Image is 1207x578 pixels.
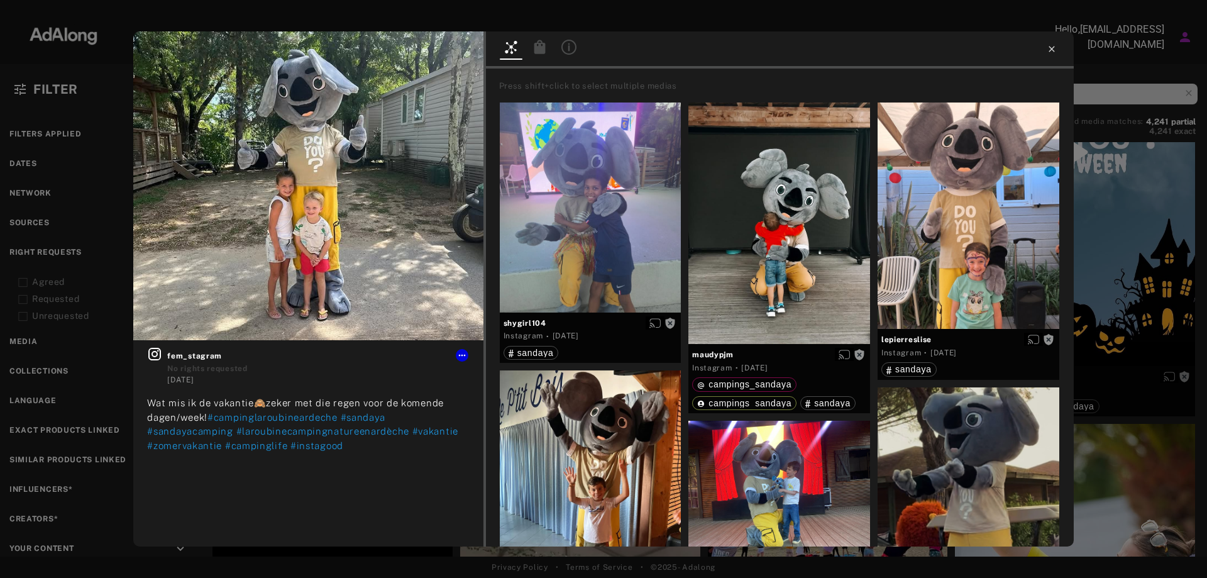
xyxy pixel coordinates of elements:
div: Instagram [692,362,732,374]
time: 2025-08-25T18:53:44.000Z [553,331,579,340]
button: Enable diffusion on this media [835,348,854,361]
span: shygirl104 [504,318,678,329]
div: Instagram [504,330,543,342]
span: campings_sandaya [708,398,791,408]
span: sandaya [895,364,932,374]
div: Press shift+click to select multiple medias [499,80,1069,92]
div: campings_sandaya [697,399,791,408]
span: maudypjm [692,349,866,360]
span: · [736,363,739,373]
span: · [546,331,549,342]
div: Widget de chat [1144,518,1207,578]
span: #sandaya [341,412,386,423]
span: #sandayacamping [147,426,233,436]
time: 2025-08-27T11:19:42.000Z [167,375,194,384]
div: sandaya [805,399,851,408]
span: Rights not requested [1043,335,1054,343]
span: campings_sandaya [708,379,791,389]
span: #instagood [290,440,343,451]
span: #campinglaroubineardeche [207,412,338,423]
button: Enable diffusion on this media [646,316,664,330]
span: lepierreslise [881,334,1055,345]
span: #vakantie [412,426,458,436]
span: sandaya [517,348,554,358]
div: sandaya [886,365,932,374]
time: 2025-08-18T16:44:42.000Z [930,348,957,357]
span: Rights not requested [664,318,676,327]
span: No rights requested [167,364,247,373]
div: campings_sandaya [697,380,791,389]
span: #zomervakantie [147,440,222,451]
span: #campinglife [225,440,287,451]
span: fem_stagram [167,350,469,362]
img: 539665647_18406813930113846_3239811793746396656_n.jpg [133,31,483,340]
span: Wat mis ik de vakantie🙈zeker met die regen voor de komende dagen/week! [147,397,444,423]
iframe: Chat Widget [1144,518,1207,578]
span: · [924,348,927,358]
div: Instagram [881,347,921,358]
span: sandaya [814,398,851,408]
span: Rights not requested [854,350,865,358]
span: #laroubinecampingnatureenardèche [236,426,409,436]
div: sandaya [509,348,554,357]
button: Enable diffusion on this media [1024,333,1043,346]
time: 2025-08-21T09:26:08.000Z [741,364,768,372]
